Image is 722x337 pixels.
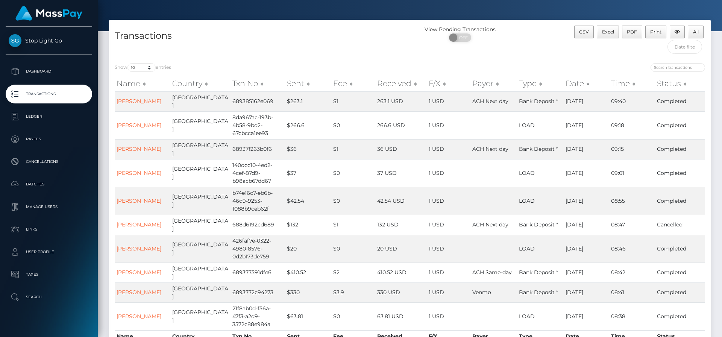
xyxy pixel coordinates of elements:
td: [GEOGRAPHIC_DATA] [170,302,231,330]
td: [DATE] [564,282,610,302]
a: [PERSON_NAME] [117,269,161,276]
td: b74e16c7-eb6b-46d9-9253-1088b9ceb62f [231,187,285,215]
td: LOAD [517,235,564,263]
td: 1 USD [427,235,470,263]
span: ACH Next day [472,98,508,105]
p: User Profile [9,246,89,258]
td: $3.9 [331,282,375,302]
p: Ledger [9,111,89,122]
td: 63.81 USD [375,302,427,330]
span: Venmo [472,289,491,296]
td: 08:42 [609,263,655,282]
span: Print [650,29,661,35]
button: Print [645,26,667,38]
td: 1 USD [427,187,470,215]
td: [GEOGRAPHIC_DATA] [170,282,231,302]
a: Ledger [6,107,92,126]
img: Stop Light Go [9,34,21,47]
td: $0 [331,235,375,263]
a: [PERSON_NAME] [117,98,161,105]
td: 330 USD [375,282,427,302]
td: 426faf7e-0322-4980-8576-0d2b173de759 [231,235,285,263]
th: Txn No: activate to sort column ascending [231,76,285,91]
td: Bank Deposit * [517,139,564,159]
td: 09:18 [609,111,655,139]
label: Show entries [115,63,171,72]
span: All [693,29,699,35]
button: Column visibility [670,26,685,38]
td: Completed [655,302,705,330]
th: Status: activate to sort column ascending [655,76,705,91]
p: Taxes [9,269,89,280]
a: Taxes [6,265,92,284]
td: [GEOGRAPHIC_DATA] [170,159,231,187]
td: 42.54 USD [375,187,427,215]
th: Type: activate to sort column ascending [517,76,564,91]
td: Completed [655,159,705,187]
td: Completed [655,91,705,111]
a: [PERSON_NAME] [117,197,161,204]
a: Payees [6,130,92,149]
a: [PERSON_NAME] [117,313,161,320]
button: CSV [574,26,594,38]
td: Cancelled [655,215,705,235]
span: CSV [579,29,589,35]
a: Transactions [6,85,92,103]
span: Excel [602,29,614,35]
td: LOAD [517,111,564,139]
span: ACH Same-day [472,269,512,276]
td: 689377591dfe6 [231,263,285,282]
td: $42.54 [285,187,331,215]
td: 08:47 [609,215,655,235]
td: [DATE] [564,111,610,139]
a: [PERSON_NAME] [117,146,161,152]
td: $63.81 [285,302,331,330]
td: 1 USD [427,215,470,235]
a: Cancellations [6,152,92,171]
th: Payer: activate to sort column ascending [470,76,517,91]
th: Fee: activate to sort column ascending [331,76,375,91]
p: Transactions [9,88,89,100]
td: [DATE] [564,187,610,215]
th: F/X: activate to sort column ascending [427,76,470,91]
td: $266.6 [285,111,331,139]
td: 410.52 USD [375,263,427,282]
td: LOAD [517,187,564,215]
a: User Profile [6,243,92,261]
td: [GEOGRAPHIC_DATA] [170,91,231,111]
td: $132 [285,215,331,235]
td: [GEOGRAPHIC_DATA] [170,215,231,235]
p: Dashboard [9,66,89,77]
td: [GEOGRAPHIC_DATA] [170,235,231,263]
td: $0 [331,111,375,139]
td: [DATE] [564,91,610,111]
input: Search transactions [651,63,705,72]
td: 689385162e069 [231,91,285,111]
td: 09:40 [609,91,655,111]
td: Completed [655,111,705,139]
h4: Transactions [115,29,404,43]
td: [DATE] [564,235,610,263]
span: ACH Next day [472,221,508,228]
a: [PERSON_NAME] [117,221,161,228]
td: 1 USD [427,91,470,111]
td: [GEOGRAPHIC_DATA] [170,111,231,139]
td: 8da967ac-193b-4b58-9bd2-67cbcca1ee93 [231,111,285,139]
td: 68937f263b0f6 [231,139,285,159]
a: Search [6,288,92,307]
p: Payees [9,134,89,145]
td: $36 [285,139,331,159]
td: [GEOGRAPHIC_DATA] [170,187,231,215]
button: PDF [622,26,642,38]
td: 37 USD [375,159,427,187]
td: 140dcc10-4ed2-4cef-87d9-b98acb67dd67 [231,159,285,187]
a: Dashboard [6,62,92,81]
td: Bank Deposit * [517,215,564,235]
a: [PERSON_NAME] [117,170,161,176]
td: 21f8ab0d-f56a-47f3-a2d9-3572c88e984a [231,302,285,330]
td: Completed [655,282,705,302]
td: Bank Deposit * [517,282,564,302]
td: [DATE] [564,215,610,235]
input: Date filter [667,40,702,54]
th: Received: activate to sort column ascending [375,76,427,91]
